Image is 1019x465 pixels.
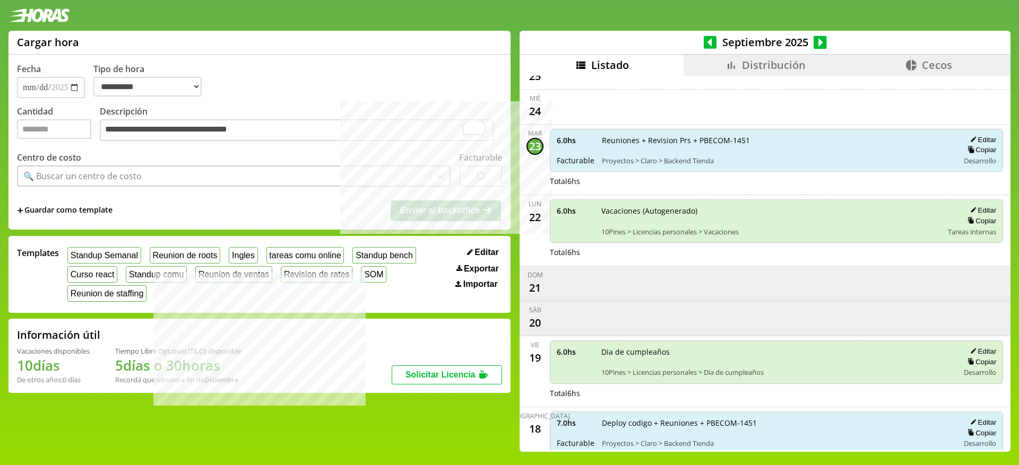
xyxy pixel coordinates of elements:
[126,266,187,283] button: Standup comu
[716,35,814,49] span: Septiembre 2025
[602,156,952,165] span: Proyectos > Claro > Backend Tienda
[195,266,272,283] button: Reunion de ventas
[8,8,70,22] img: logotipo
[601,367,952,377] span: 10Pines > Licencias personales > Dia de cumpleaños
[528,270,543,279] div: dom
[115,375,241,384] div: Recordá que vencen a fin de
[967,418,996,427] button: Editar
[601,347,952,357] span: Dia de cumpleaños
[17,35,79,49] h1: Cargar hora
[526,420,543,437] div: 18
[93,77,202,96] select: Tipo de hora
[557,155,594,165] span: Facturable
[967,135,996,144] button: Editar
[528,129,542,138] div: mar
[17,247,59,259] span: Templates
[964,428,996,437] button: Copiar
[529,199,541,208] div: lun
[557,135,594,145] span: 6.0 hs
[967,206,996,215] button: Editar
[100,119,494,142] textarea: To enrich screen reader interactions, please activate Accessibility in Grammarly extension settings
[67,266,117,283] button: Curso react
[115,356,241,375] h1: 5 días o 30 horas
[405,370,476,379] span: Solicitar Licencia
[526,314,543,331] div: 20
[464,264,499,274] span: Exportar
[526,68,543,85] div: 25
[526,103,543,120] div: 24
[459,152,502,163] label: Facturable
[453,264,502,274] button: Exportar
[948,227,996,236] span: Tareas internas
[602,418,952,428] span: Deploy codigo + Reuniones + PBECOM-1451
[526,279,543,296] div: 21
[742,58,806,72] span: Distribución
[93,63,210,98] label: Tipo de hora
[557,418,594,428] span: 7.0 hs
[115,346,241,356] div: Tiempo Libre Optativo (TiLO) disponible
[602,438,952,448] span: Proyectos > Claro > Backend Tienda
[964,438,996,448] span: Desarrollo
[474,248,498,257] span: Editar
[520,76,1011,450] div: scrollable content
[23,170,142,182] div: 🔍 Buscar un centro de costo
[17,106,100,144] label: Cantidad
[17,328,100,342] h2: Información útil
[550,247,1003,257] div: Total 6 hs
[550,388,1003,398] div: Total 6 hs
[17,152,81,163] label: Centro de costo
[964,145,996,154] button: Copiar
[531,340,540,349] div: vie
[67,285,146,302] button: Reunion de staffing
[17,119,91,139] input: Cantidad
[204,375,238,384] b: Diciembre
[464,247,502,258] button: Editar
[526,208,543,225] div: 22
[550,176,1003,186] div: Total 6 hs
[17,356,90,375] h1: 10 días
[463,279,498,289] span: Importar
[352,247,416,264] button: Standup bench
[361,266,386,283] button: SOM
[964,216,996,225] button: Copiar
[557,206,594,216] span: 6.0 hs
[150,247,220,264] button: Reunion de roots
[500,411,570,420] div: [DEMOGRAPHIC_DATA]
[964,357,996,366] button: Copiar
[526,349,543,366] div: 19
[17,205,113,216] span: +Guardar como template
[17,205,23,216] span: +
[229,247,257,264] button: Ingles
[67,247,141,264] button: Standup Semanal
[967,347,996,356] button: Editar
[392,365,502,384] button: Solicitar Licencia
[557,347,594,357] span: 6.0 hs
[601,227,940,236] span: 10Pines > Licencias personales > Vacaciones
[266,247,344,264] button: tareas comu online
[964,367,996,377] span: Desarrollo
[281,266,352,283] button: Revision de rates
[526,138,543,155] div: 23
[17,346,90,356] div: Vacaciones disponibles
[591,58,629,72] span: Listado
[602,135,952,145] span: Reuniones + Revision Prs + PBECOM-1451
[601,206,940,216] span: Vacaciones (Autogenerado)
[530,94,541,103] div: mié
[922,58,952,72] span: Cecos
[964,156,996,165] span: Desarrollo
[557,438,594,448] span: Facturable
[17,63,41,75] label: Fecha
[17,375,90,384] div: De otros años: 0 días
[100,106,502,144] label: Descripción
[529,305,541,314] div: sáb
